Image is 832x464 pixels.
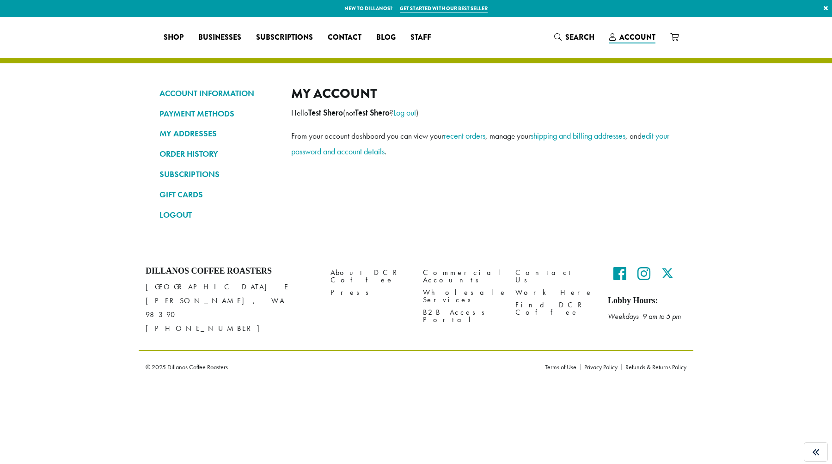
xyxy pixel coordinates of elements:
a: Press [330,287,409,299]
a: MY ADDRESSES [159,126,277,141]
a: SUBSCRIPTIONS [159,166,277,182]
span: Businesses [198,32,241,43]
a: About DCR Coffee [330,266,409,286]
a: PAYMENT METHODS [159,106,277,122]
a: ORDER HISTORY [159,146,277,162]
p: [GEOGRAPHIC_DATA] E [PERSON_NAME], WA 98390 [PHONE_NUMBER] [146,280,317,336]
a: Terms of Use [545,364,580,370]
a: Staff [403,30,439,45]
p: © 2025 Dillanos Coffee Roasters. [146,364,531,370]
a: Privacy Policy [580,364,621,370]
a: ACCOUNT INFORMATION [159,85,277,101]
a: Log out [393,107,416,118]
a: Get started with our best seller [400,5,488,12]
span: Shop [164,32,184,43]
p: Hello (not ? ) [291,105,673,121]
a: Refunds & Returns Policy [621,364,686,370]
a: Contact Us [515,266,594,286]
span: Contact [328,32,361,43]
a: LOGOUT [159,207,277,223]
a: Find DCR Coffee [515,299,594,319]
h2: My account [291,85,673,102]
span: Search [565,32,594,43]
a: B2B Access Portal [423,306,502,326]
span: Staff [410,32,431,43]
strong: Test Shero [355,108,390,118]
a: Wholesale Services [423,287,502,306]
a: Shop [156,30,191,45]
p: From your account dashboard you can view your , manage your , and . [291,128,673,159]
a: Commercial Accounts [423,266,502,286]
a: Search [547,30,602,45]
a: shipping and billing addresses [531,130,625,141]
h4: Dillanos Coffee Roasters [146,266,317,276]
strong: Test Shero [308,108,343,118]
a: Work Here [515,287,594,299]
h5: Lobby Hours: [608,296,686,306]
span: Account [619,32,655,43]
em: Weekdays 9 am to 5 pm [608,311,681,321]
span: Subscriptions [256,32,313,43]
span: Blog [376,32,396,43]
nav: Account pages [159,85,277,230]
a: recent orders [444,130,485,141]
a: GIFT CARDS [159,187,277,202]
